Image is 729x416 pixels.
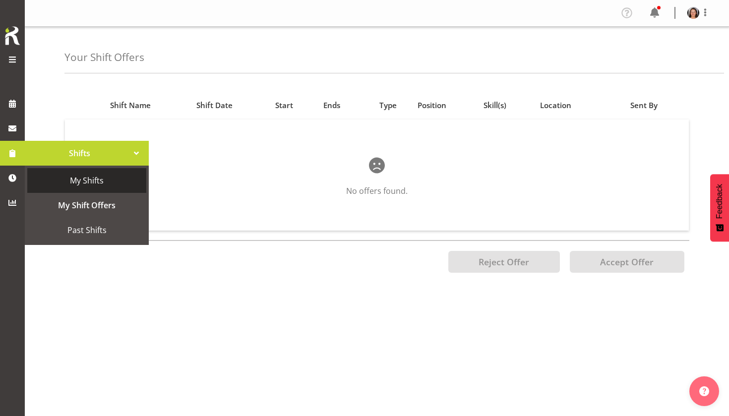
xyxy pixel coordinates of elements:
[630,100,658,111] span: Sent By
[484,100,506,111] span: Skill(s)
[196,100,233,111] span: Shift Date
[379,100,397,111] span: Type
[687,7,699,19] img: elea-hargreaves2c755f076077fa11bccae5db5d7fb730.png
[323,100,340,111] span: Ends
[418,100,446,111] span: Position
[97,185,657,197] p: No offers found.
[715,184,724,219] span: Feedback
[64,52,144,63] h4: Your Shift Offers
[710,174,729,241] button: Feedback - Show survey
[30,146,129,161] span: Shifts
[570,251,684,273] button: Accept Offer
[27,193,146,218] a: My Shift Offers
[479,256,529,268] span: Reject Offer
[32,223,141,238] span: Past Shifts
[699,386,709,396] img: help-xxl-2.png
[25,141,149,166] a: Shifts
[32,198,141,213] span: My Shift Offers
[2,25,22,47] img: Rosterit icon logo
[448,251,560,273] button: Reject Offer
[275,100,293,111] span: Start
[27,218,146,242] a: Past Shifts
[27,168,146,193] a: My Shifts
[110,100,151,111] span: Shift Name
[540,100,571,111] span: Location
[32,173,141,188] span: My Shifts
[600,256,654,268] span: Accept Offer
